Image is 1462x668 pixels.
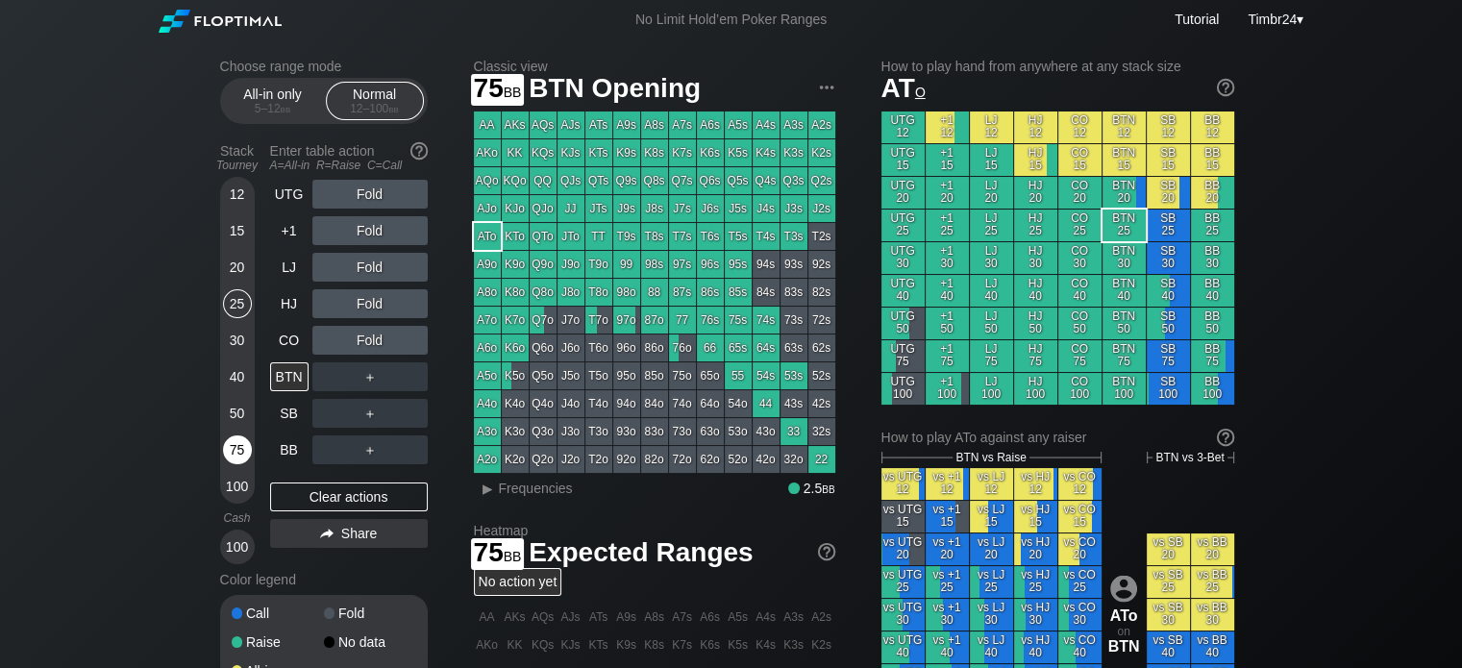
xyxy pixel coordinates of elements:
[409,140,430,161] img: help.32db89a4.svg
[607,12,855,32] div: No Limit Hold’em Poker Ranges
[324,635,416,649] div: No data
[926,177,969,209] div: +1 20
[725,195,752,222] div: J5s
[697,111,724,138] div: A6s
[697,139,724,166] div: K6s
[808,418,835,445] div: 32s
[585,251,612,278] div: T9o
[881,73,926,103] span: AT
[970,308,1013,339] div: LJ 50
[1103,308,1146,339] div: BTN 50
[530,334,557,361] div: Q6o
[474,223,501,250] div: ATo
[1014,275,1057,307] div: HJ 40
[232,606,324,620] div: Call
[613,362,640,389] div: 95o
[1103,275,1146,307] div: BTN 40
[1175,12,1219,27] a: Tutorial
[781,334,807,361] div: 63s
[753,111,780,138] div: A4s
[613,307,640,334] div: 97o
[1191,210,1234,241] div: BB 25
[585,195,612,222] div: JTs
[474,279,501,306] div: A8o
[223,253,252,282] div: 20
[558,139,584,166] div: KJs
[669,390,696,417] div: 74o
[808,390,835,417] div: 42s
[1191,144,1234,176] div: BB 15
[471,74,525,106] span: 75
[312,253,428,282] div: Fold
[223,362,252,391] div: 40
[970,242,1013,274] div: LJ 30
[558,167,584,194] div: QJs
[697,223,724,250] div: T6s
[530,251,557,278] div: Q9o
[753,251,780,278] div: 94s
[502,251,529,278] div: K9o
[641,446,668,473] div: 82o
[474,167,501,194] div: AQo
[530,418,557,445] div: Q3o
[1014,111,1057,143] div: HJ 12
[474,446,501,473] div: A2o
[970,373,1013,405] div: LJ 100
[1103,210,1146,241] div: BTN 25
[753,418,780,445] div: 43o
[970,275,1013,307] div: LJ 40
[388,102,399,115] span: bb
[502,195,529,222] div: KJo
[502,223,529,250] div: KTo
[223,435,252,464] div: 75
[1191,111,1234,143] div: BB 12
[725,139,752,166] div: K5s
[1103,340,1146,372] div: BTN 75
[641,418,668,445] div: 83o
[281,102,291,115] span: bb
[585,139,612,166] div: KTs
[1191,275,1234,307] div: BB 40
[725,251,752,278] div: 95s
[1147,242,1190,274] div: SB 30
[335,102,415,115] div: 12 – 100
[530,307,557,334] div: Q7o
[474,139,501,166] div: AKo
[781,139,807,166] div: K3s
[669,446,696,473] div: 72o
[753,334,780,361] div: 64s
[1058,111,1102,143] div: CO 12
[808,362,835,389] div: 52s
[585,334,612,361] div: T6o
[1215,77,1236,98] img: help.32db89a4.svg
[1058,242,1102,274] div: CO 30
[1147,308,1190,339] div: SB 50
[1103,242,1146,274] div: BTN 30
[753,195,780,222] div: J4s
[669,139,696,166] div: K7s
[1243,9,1305,30] div: ▾
[474,251,501,278] div: A9o
[613,418,640,445] div: 93o
[808,279,835,306] div: 82s
[725,334,752,361] div: 65s
[223,289,252,318] div: 25
[669,195,696,222] div: J7s
[1147,111,1190,143] div: SB 12
[915,80,926,101] span: o
[502,307,529,334] div: K7o
[926,373,969,405] div: +1 100
[697,390,724,417] div: 64o
[613,223,640,250] div: T9s
[725,390,752,417] div: 54o
[926,275,969,307] div: +1 40
[781,111,807,138] div: A3s
[502,446,529,473] div: K2o
[530,390,557,417] div: Q4o
[641,334,668,361] div: 86o
[1058,340,1102,372] div: CO 75
[585,279,612,306] div: T8o
[753,307,780,334] div: 74s
[926,340,969,372] div: +1 75
[1014,242,1057,274] div: HJ 30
